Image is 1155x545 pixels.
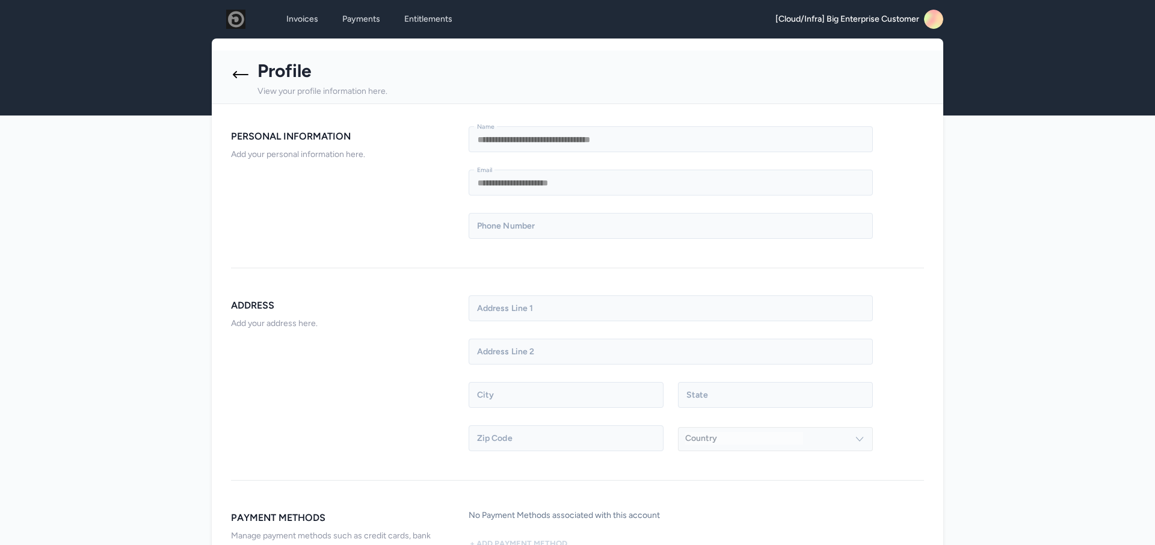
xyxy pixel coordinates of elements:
[397,8,460,30] a: Entitlements
[231,128,449,145] h2: PERSONAL INFORMATION
[231,297,449,314] h2: ADDRESS
[775,10,943,29] a: [Cloud/Infra] Big Enterprise Customer
[279,8,325,30] a: Invoices
[257,60,442,82] h1: Profile
[217,10,255,29] img: logo_1755534607.png
[231,147,449,162] p: Add your personal information here.
[477,122,499,131] label: Name
[231,510,449,526] h2: PAYMENT METHODS
[469,510,687,522] h1: No Payment Methods associated with this account
[678,427,873,451] button: Country
[231,316,449,331] p: Add your address here.
[477,165,497,174] label: Email
[257,84,387,99] p: View your profile information here.
[335,8,387,30] a: Payments
[775,13,919,25] span: [Cloud/Infra] Big Enterprise Customer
